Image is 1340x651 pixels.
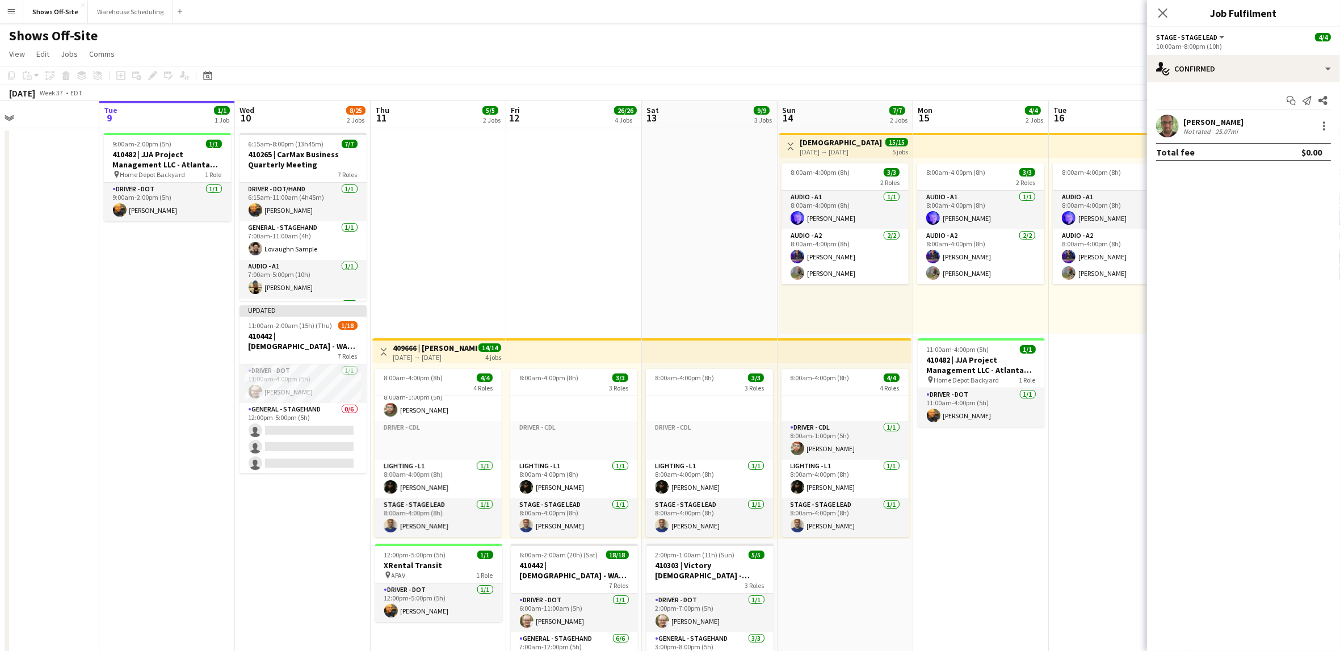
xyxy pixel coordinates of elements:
[1147,55,1340,82] div: Confirmed
[1156,42,1331,51] div: 10:00am-8:00pm (10h)
[1315,33,1331,41] span: 4/4
[9,87,35,99] div: [DATE]
[9,49,25,59] span: View
[85,47,119,61] a: Comms
[1156,33,1217,41] span: Stage - Stage Lead
[36,49,49,59] span: Edit
[1147,6,1340,20] h3: Job Fulfilment
[1183,127,1213,136] div: Not rated
[32,47,54,61] a: Edit
[37,89,66,97] span: Week 37
[56,47,82,61] a: Jobs
[1156,146,1195,158] div: Total fee
[88,1,173,23] button: Warehouse Scheduling
[9,27,98,44] h1: Shows Off-Site
[1213,127,1240,136] div: 25.07mi
[89,49,115,59] span: Comms
[1301,146,1322,158] div: $0.00
[5,47,30,61] a: View
[1156,33,1226,41] button: Stage - Stage Lead
[1183,117,1244,127] div: [PERSON_NAME]
[61,49,78,59] span: Jobs
[70,89,82,97] div: EDT
[23,1,88,23] button: Shows Off-Site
